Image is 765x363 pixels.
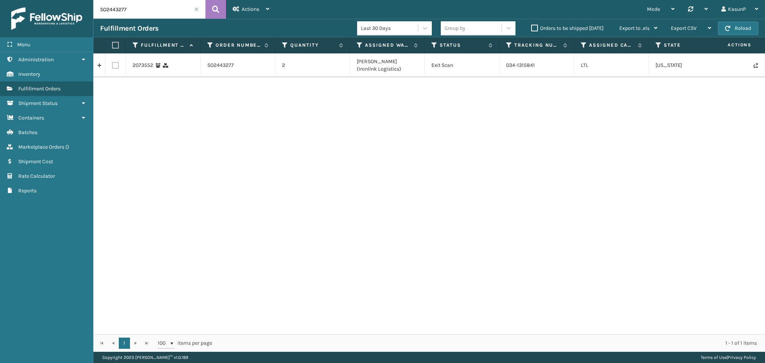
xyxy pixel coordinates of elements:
span: Administration [18,56,54,63]
label: Order Number [216,42,261,49]
span: items per page [158,338,212,349]
label: State [664,42,709,49]
i: Never Shipped [753,63,758,68]
span: Shipment Status [18,100,58,106]
label: Fulfillment Order Id [141,42,186,49]
span: Export CSV [671,25,697,31]
td: 034-1315841 [499,53,574,77]
label: Tracking Number [514,42,560,49]
img: logo [11,7,82,30]
td: [US_STATE] [649,53,724,77]
span: Fulfillment Orders [18,86,61,92]
div: 1 - 1 of 1 items [223,339,757,347]
td: LTL [574,53,649,77]
a: Privacy Policy [728,355,756,360]
label: Quantity [290,42,335,49]
td: 2 [275,53,350,77]
label: Status [440,42,485,49]
span: Mode [647,6,660,12]
td: Exit Scan [425,53,499,77]
span: Batches [18,129,37,136]
span: Containers [18,115,44,121]
span: Reports [18,187,37,194]
span: Rate Calculator [18,173,55,179]
span: Actions [242,6,259,12]
div: Last 30 Days [361,24,419,32]
span: Inventory [18,71,40,77]
h3: Fulfillment Orders [100,24,158,33]
a: 1 [119,338,130,349]
span: Marketplace Orders [18,144,64,150]
span: ( ) [65,144,69,150]
td: [PERSON_NAME] (Ironlink Logistics) [350,53,425,77]
button: Reload [718,22,758,35]
label: Orders to be shipped [DATE] [531,25,604,31]
div: | [701,352,756,363]
a: Terms of Use [701,355,727,360]
span: Actions [704,39,756,51]
span: Shipment Cost [18,158,53,165]
span: Export to .xls [619,25,650,31]
label: Assigned Carrier Service [589,42,634,49]
span: Menu [17,41,30,48]
div: Group by [445,24,465,32]
span: 100 [158,339,169,347]
a: 2073552 [133,62,153,69]
a: SO2443277 [207,62,234,69]
label: Assigned Warehouse [365,42,410,49]
p: Copyright 2023 [PERSON_NAME]™ v 1.0.189 [102,352,188,363]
